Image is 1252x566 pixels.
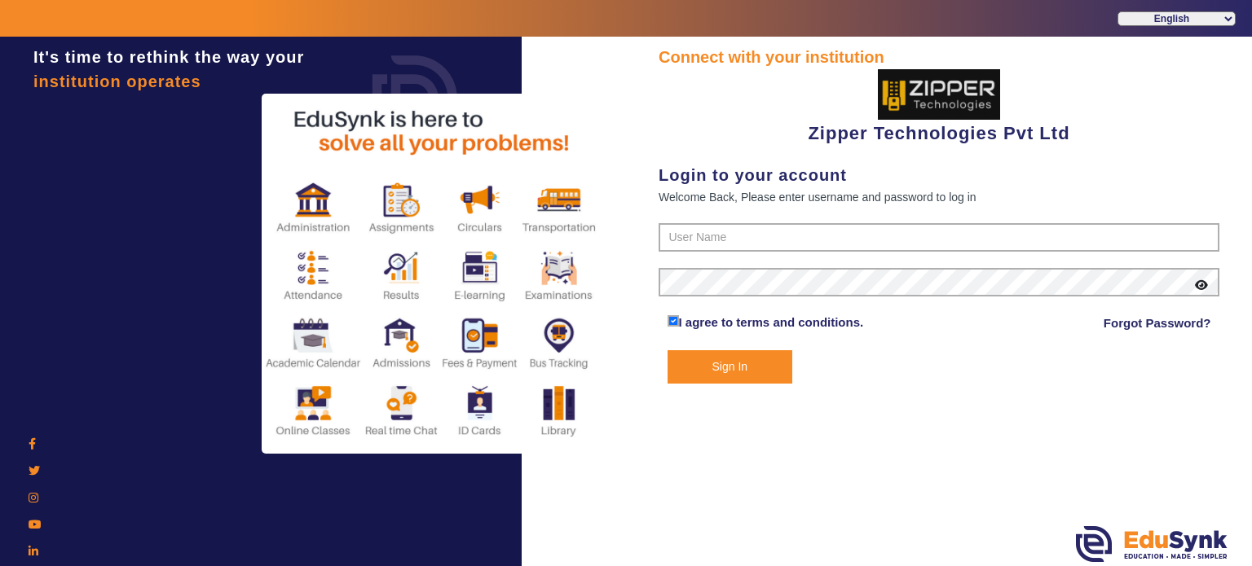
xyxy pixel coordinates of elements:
a: Forgot Password? [1104,314,1211,333]
div: Connect with your institution [659,45,1219,69]
a: I agree to terms and conditions. [679,315,864,329]
div: Welcome Back, Please enter username and password to log in [659,187,1219,207]
span: institution operates [33,72,201,90]
img: 36227e3f-cbf6-4043-b8fc-b5c5f2957d0a [878,69,1000,120]
img: login.png [354,37,476,159]
input: User Name [659,223,1219,252]
img: edusynk.png [1076,526,1228,562]
span: It's time to rethink the way your [33,48,304,66]
img: login2.png [262,94,604,454]
button: Sign In [668,350,793,384]
div: Zipper Technologies Pvt Ltd [659,69,1219,147]
div: Login to your account [659,163,1219,187]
